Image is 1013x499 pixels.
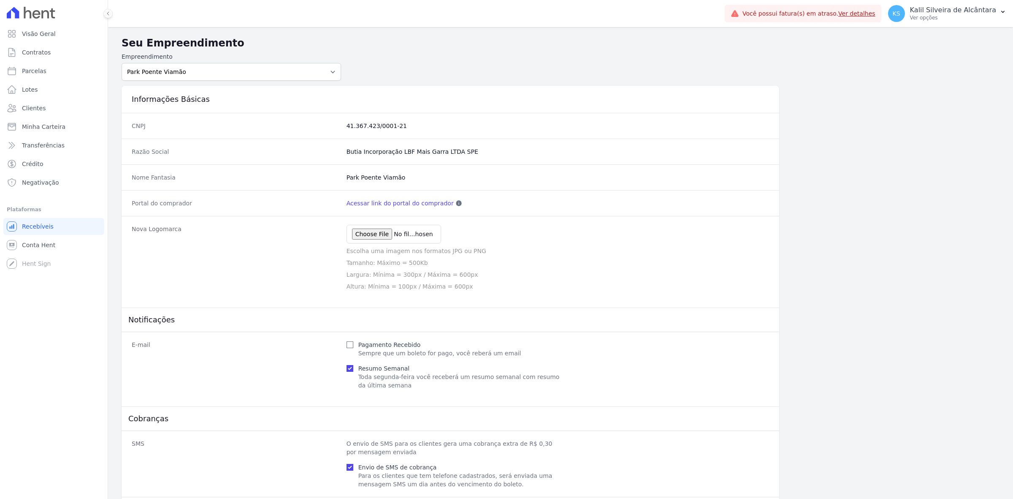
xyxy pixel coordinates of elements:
p: Sempre que um boleto for pago, você reberá um email [358,349,521,357]
p: Escolha uma imagem nos formatos JPG ou PNG [347,247,769,255]
dt: SMS [132,439,340,488]
label: Empreendimento [122,52,341,61]
p: Para os clientes que tem telefone cadastrados, será enviada uma mensagem SMS um dia antes do venc... [358,472,563,488]
a: Negativação [3,174,104,191]
p: Tamanho: Máximo = 500Kb [347,259,769,267]
dt: CNPJ [132,122,340,130]
span: Você possui fatura(s) em atraso. [742,9,875,18]
a: Recebíveis [3,218,104,235]
a: Parcelas [3,63,104,79]
span: Visão Geral [22,30,56,38]
span: Conta Hent [22,241,55,249]
span: Lotes [22,85,38,94]
label: Resumo Semanal [358,365,410,372]
p: Largura: Mínima = 300px / Máxima = 600px [347,270,769,279]
span: Clientes [22,104,46,112]
a: Acessar link do portal do comprador [347,199,454,207]
h3: Notificações [128,315,772,325]
dd: Butia Incorporação LBF Mais Garra LTDA SPE [347,147,769,156]
dt: Razão Social [132,147,340,156]
a: Minha Carteira [3,118,104,135]
dt: Nova Logomarca [132,225,340,291]
dd: 41.367.423/0001-21 [347,122,769,130]
a: Visão Geral [3,25,104,42]
dd: Park Poente Viamão [347,173,769,182]
a: Transferências [3,137,104,154]
a: Ver detalhes [838,10,875,17]
span: Negativação [22,178,59,187]
p: Toda segunda-feira você receberá um resumo semanal com resumo da última semana [358,373,563,390]
label: Envio de SMS de cobrança [358,464,437,471]
a: Crédito [3,155,104,172]
h3: Cobranças [128,414,772,424]
dt: Nome Fantasia [132,173,340,182]
p: Ver opções [910,14,996,21]
div: Plataformas [7,205,101,215]
button: KS Kalil Silveira de Alcântara Ver opções [881,2,1013,25]
span: Parcelas [22,67,46,75]
h3: Informações Básicas [132,94,769,104]
h2: Seu Empreendimento [122,35,999,51]
label: Pagamento Recebido [358,341,421,348]
span: Crédito [22,160,43,168]
span: Contratos [22,48,51,57]
a: Lotes [3,81,104,98]
dt: Portal do comprador [132,199,340,207]
a: Conta Hent [3,237,104,254]
p: O envio de SMS para os clientes gera uma cobrança extra de R$ 0,30 por mensagem enviada [347,439,563,456]
p: Kalil Silveira de Alcântara [910,6,996,14]
dt: E-mail [132,341,340,390]
span: Recebíveis [22,222,54,231]
a: Contratos [3,44,104,61]
span: Transferências [22,141,65,150]
span: Minha Carteira [22,123,65,131]
a: Clientes [3,100,104,117]
p: Altura: Mínima = 100px / Máxima = 600px [347,282,769,291]
span: KS [893,11,900,16]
